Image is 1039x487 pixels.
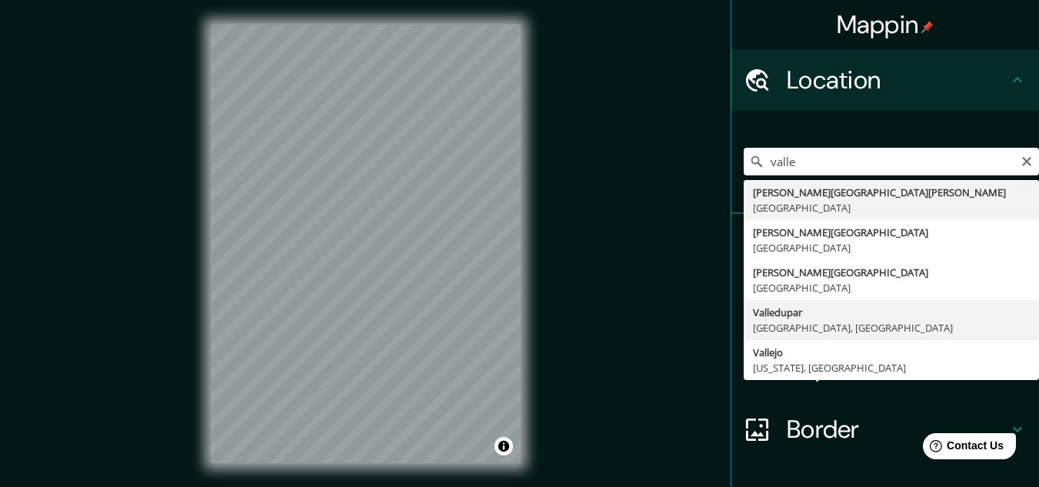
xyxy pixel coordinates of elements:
div: [GEOGRAPHIC_DATA] [753,280,1030,295]
button: Clear [1021,153,1033,168]
div: [GEOGRAPHIC_DATA] [753,200,1030,215]
div: Layout [731,337,1039,399]
h4: Location [787,65,1008,95]
div: [PERSON_NAME][GEOGRAPHIC_DATA] [753,265,1030,280]
h4: Layout [787,352,1008,383]
input: Pick your city or area [744,148,1039,175]
div: Border [731,399,1039,460]
div: Pins [731,214,1039,275]
canvas: Map [211,25,521,463]
div: Valledupar [753,305,1030,320]
div: [US_STATE], [GEOGRAPHIC_DATA] [753,360,1030,375]
h4: Border [787,414,1008,445]
div: Style [731,275,1039,337]
h4: Mappin [837,9,934,40]
img: pin-icon.png [921,21,934,33]
div: Location [731,49,1039,111]
div: [GEOGRAPHIC_DATA] [753,240,1030,255]
div: [PERSON_NAME][GEOGRAPHIC_DATA][PERSON_NAME] [753,185,1030,200]
div: [GEOGRAPHIC_DATA], [GEOGRAPHIC_DATA] [753,320,1030,335]
button: Toggle attribution [495,437,513,455]
iframe: Help widget launcher [902,427,1022,470]
div: Vallejo [753,345,1030,360]
div: [PERSON_NAME][GEOGRAPHIC_DATA] [753,225,1030,240]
